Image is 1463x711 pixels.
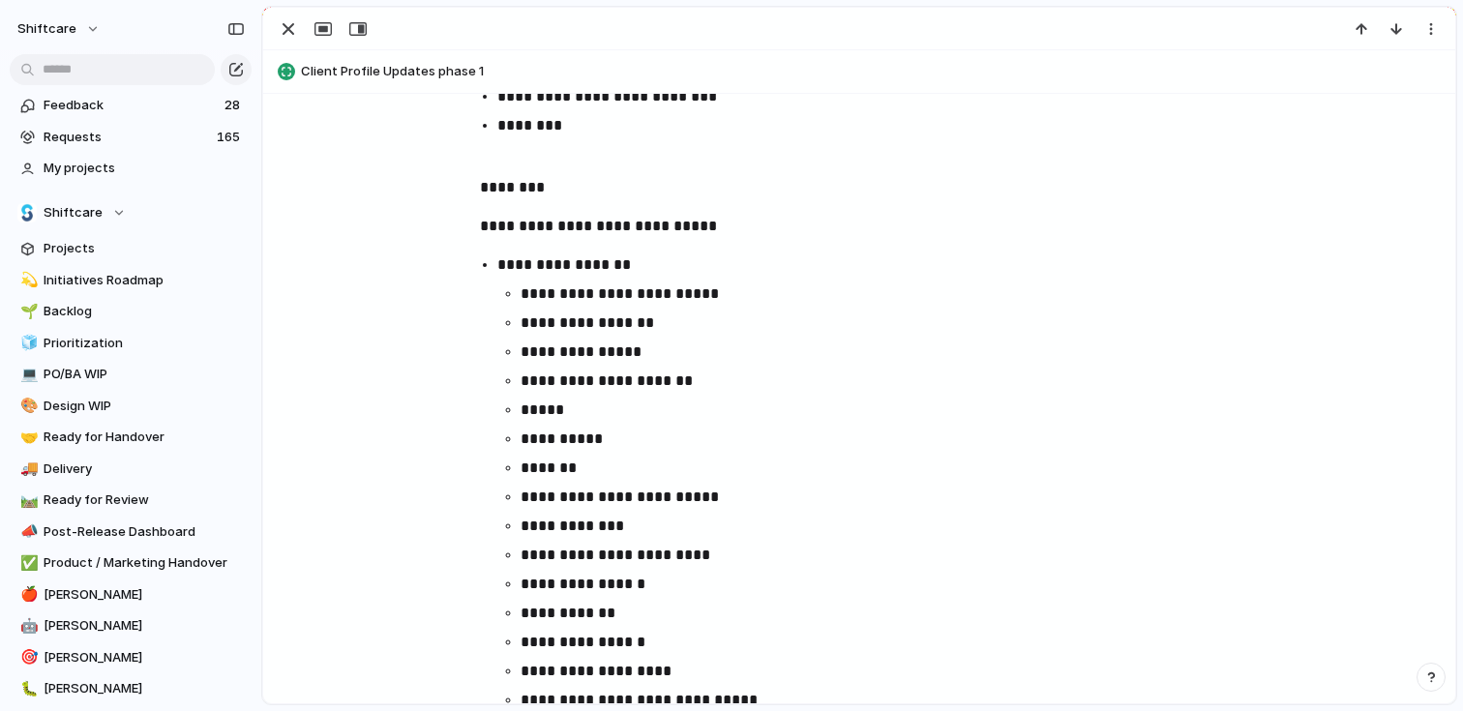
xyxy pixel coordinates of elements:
a: 🚚Delivery [10,455,252,484]
a: 📣Post-Release Dashboard [10,518,252,547]
button: 🧊 [17,334,37,353]
button: 🎨 [17,397,37,416]
span: Requests [44,128,211,147]
span: Post-Release Dashboard [44,522,245,542]
div: 🎯 [20,646,34,668]
a: Feedback28 [10,91,252,120]
button: 🤖 [17,616,37,636]
a: 🌱Backlog [10,297,252,326]
button: shiftcare [9,14,110,44]
span: Shiftcare [44,203,103,222]
div: 🛤️ [20,489,34,512]
a: Projects [10,234,252,263]
span: Prioritization [44,334,245,353]
span: [PERSON_NAME] [44,616,245,636]
span: shiftcare [17,19,76,39]
div: 🧊 [20,332,34,354]
button: Shiftcare [10,198,252,227]
div: 🍎 [20,583,34,606]
div: 🤖 [20,615,34,637]
a: 🤖[PERSON_NAME] [10,611,252,640]
button: 📣 [17,522,37,542]
div: 💫 [20,269,34,291]
span: Delivery [44,459,245,479]
a: 🤝Ready for Handover [10,423,252,452]
span: Ready for Review [44,490,245,510]
a: 🎯[PERSON_NAME] [10,643,252,672]
button: 🤝 [17,428,37,447]
div: 🎨 [20,395,34,417]
button: Client Profile Updates phase 1 [272,56,1447,87]
span: Client Profile Updates phase 1 [301,62,1447,81]
span: 28 [224,96,244,115]
button: 🍎 [17,585,37,605]
span: Product / Marketing Handover [44,553,245,573]
button: 🌱 [17,302,37,321]
span: 165 [217,128,244,147]
span: Backlog [44,302,245,321]
span: Feedback [44,96,219,115]
div: 📣 [20,520,34,543]
a: 🧊Prioritization [10,329,252,358]
span: Projects [44,239,245,258]
a: 💫Initiatives Roadmap [10,266,252,295]
a: 🛤️Ready for Review [10,486,252,515]
span: My projects [44,159,245,178]
span: [PERSON_NAME] [44,585,245,605]
a: 🐛[PERSON_NAME] [10,674,252,703]
button: 🚚 [17,459,37,479]
div: 🚚 [20,458,34,480]
span: [PERSON_NAME] [44,679,245,698]
div: 🌱 [20,301,34,323]
div: ✅ [20,552,34,575]
span: PO/BA WIP [44,365,245,384]
button: 💫 [17,271,37,290]
div: 🐛 [20,678,34,700]
a: Requests165 [10,123,252,152]
div: 💻 [20,364,34,386]
a: ✅Product / Marketing Handover [10,548,252,578]
a: 💻PO/BA WIP [10,360,252,389]
span: [PERSON_NAME] [44,648,245,667]
button: 🎯 [17,648,37,667]
a: 🎨Design WIP [10,392,252,421]
a: 🍎[PERSON_NAME] [10,580,252,609]
button: 💻 [17,365,37,384]
a: My projects [10,154,252,183]
div: 🤝 [20,427,34,449]
span: Initiatives Roadmap [44,271,245,290]
span: Design WIP [44,397,245,416]
button: ✅ [17,553,37,573]
span: Ready for Handover [44,428,245,447]
button: 🛤️ [17,490,37,510]
button: 🐛 [17,679,37,698]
